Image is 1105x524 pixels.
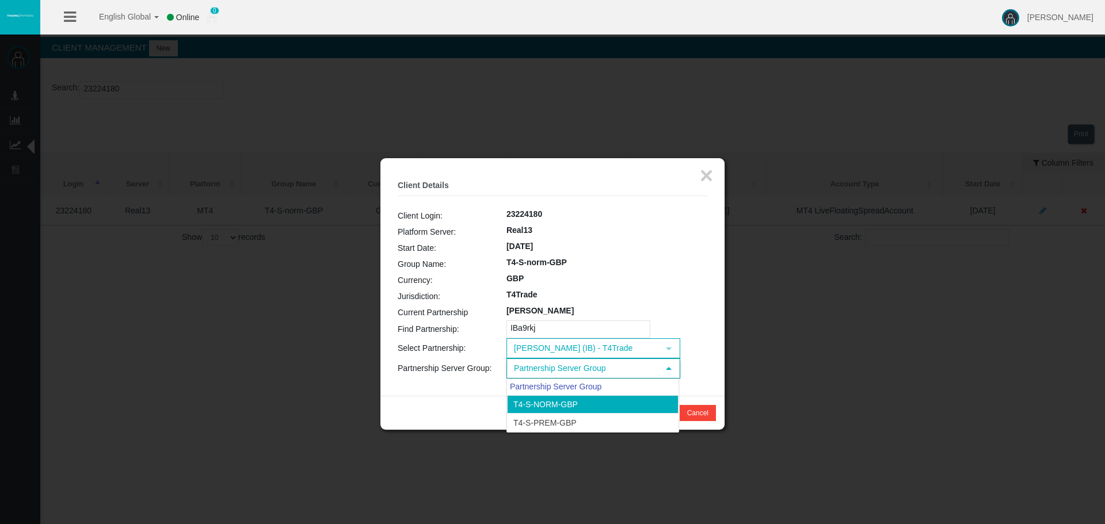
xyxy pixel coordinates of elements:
[506,288,538,301] label: T4Trade
[210,7,219,14] span: 0
[398,181,449,190] b: Client Details
[1027,13,1093,22] span: [PERSON_NAME]
[398,288,506,304] td: Jurisdiction:
[398,343,466,353] span: Select Partnership:
[398,324,459,334] span: Find Partnership:
[398,304,506,320] td: Current Partnership
[176,13,199,22] span: Online
[398,256,506,272] td: Group Name:
[398,364,491,373] span: Partnership Server Group:
[507,395,679,414] li: T4-S-norm-GBP
[506,240,533,253] label: [DATE]
[506,272,524,285] label: GBP
[207,12,216,24] img: user_small.png
[508,359,658,377] span: Partnership Server Group
[664,364,673,373] span: select
[508,339,658,357] span: [PERSON_NAME] (IB) - T4Trade
[507,379,679,395] div: Partnership Server Group
[507,414,679,432] li: T4-S-Prem-GBP
[700,164,713,187] button: ×
[398,272,506,288] td: Currency:
[1002,9,1019,26] img: user-image
[664,344,673,353] span: select
[506,208,542,221] label: 23224180
[506,224,532,237] label: Real13
[506,256,567,269] label: T4-S-norm-GBP
[680,405,716,421] button: Cancel
[506,304,574,318] label: [PERSON_NAME]
[6,13,35,18] img: logo.svg
[398,224,506,240] td: Platform Server:
[398,208,506,224] td: Client Login:
[398,240,506,256] td: Start Date:
[84,12,151,21] span: English Global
